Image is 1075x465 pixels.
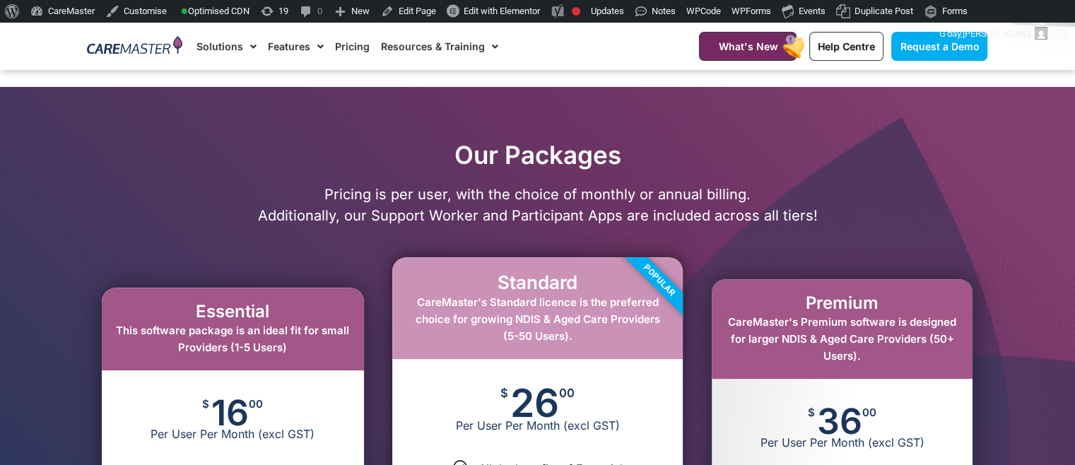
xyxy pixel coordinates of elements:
span: 16 [211,399,249,427]
nav: Menu [196,23,664,70]
span: 36 [817,407,862,435]
span: 26 [510,387,559,418]
span: Help Centre [818,40,875,52]
img: CareMaster Logo [87,36,182,57]
a: G'day, [934,23,1053,45]
h2: Essential [116,302,350,322]
a: Pricing [335,23,370,70]
a: What's New [699,32,797,61]
a: Help Centre [809,32,883,61]
a: Solutions [196,23,257,70]
span: [PERSON_NAME] [963,28,1030,39]
span: 00 [862,407,876,418]
h2: Our Packages [81,140,995,170]
span: This software package is an ideal fit for small Providers (1-5 Users) [116,324,349,354]
span: Per User Per Month (excl GST) [392,418,683,432]
span: $ [500,387,508,399]
div: Focus keyphrase not set [572,7,580,16]
a: Request a Demo [891,32,987,61]
span: Request a Demo [900,40,979,52]
span: 00 [559,387,575,399]
p: Pricing is per user, with the choice of monthly or annual billing. Additionally, our Support Work... [81,184,995,226]
a: Features [268,23,324,70]
span: $ [202,399,209,409]
span: CareMaster's Standard licence is the preferred choice for growing NDIS & Aged Care Providers (5-5... [415,295,659,343]
h2: Standard [406,271,669,293]
span: CareMaster's Premium software is designed for larger NDIS & Aged Care Providers (50+ Users). [728,315,956,363]
div: Popular [579,200,740,361]
span: 00 [249,399,263,409]
span: What's New [718,40,777,52]
a: Resources & Training [381,23,498,70]
span: Per User Per Month (excl GST) [712,435,973,449]
span: Per User Per Month (excl GST) [102,427,364,441]
span: Edit with Elementor [464,6,540,16]
span: $ [808,407,815,418]
h2: Premium [726,293,958,314]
